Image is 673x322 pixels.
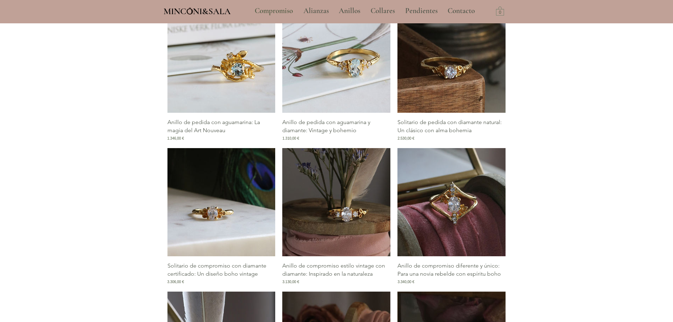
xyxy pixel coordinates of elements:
[298,2,333,20] a: Alianzas
[167,279,184,285] span: 3.306,00 €
[397,5,506,141] div: Galería de Solitario de pedida con diamante natural: Un clásico con alma bohemia
[167,262,276,285] a: Solitario de compromiso con diamante certificado: Un diseño boho vintage3.306,00 €
[164,5,231,16] a: MINCONI&SALA
[397,279,414,285] span: 3.340,00 €
[397,118,506,134] p: Solitario de pedida con diamante natural: Un clásico con alma bohemia
[397,136,414,141] span: 2.530,00 €
[187,7,193,14] img: Minconi Sala
[167,5,276,141] div: Galería de Anillo de pedida con aguamarina: La magia del Art Nouveau
[397,118,506,141] a: Solitario de pedida con diamante natural: Un clásico con alma bohemia2.530,00 €
[282,279,299,285] span: 3.130,00 €
[444,2,478,20] p: Contacto
[167,148,276,285] div: Galería de Solitario de compromiso con diamante certificado: Un diseño boho vintage
[402,2,441,20] p: Pendientes
[282,262,390,278] p: Anillo de compromiso estilo vintage con diamante: Inspirado en la naturaleza
[249,2,298,20] a: Compromiso
[282,136,299,141] span: 1.310,00 €
[397,148,506,285] div: Galería de Anillo de compromiso diferente y único: Para una novia rebelde con espíritu boho
[282,118,390,141] a: Anillo de pedida con aguamarina y diamante: Vintage y bohemio1.310,00 €
[282,5,390,141] div: Galería de Anillo de pedida con aguamarina y diamante: Vintage y bohemio
[282,148,390,285] div: Galería de Anillo de compromiso estilo vintage con diamante: Inspirado en la naturaleza
[333,2,365,20] a: Anillos
[496,6,504,16] a: Carrito con 0 ítems
[300,2,332,20] p: Alianzas
[335,2,364,20] p: Anillos
[167,118,276,141] a: Anillo de pedida con aguamarina: La magia del Art Nouveau1.346,00 €
[236,2,494,20] nav: Sitio
[442,2,480,20] a: Contacto
[397,262,506,285] a: Anillo de compromiso diferente y único: Para una novia rebelde con espíritu boho3.340,00 €
[499,10,501,15] text: 0
[164,6,231,17] span: MINCONI&SALA
[282,118,390,134] p: Anillo de pedida con aguamarina y diamante: Vintage y bohemio
[400,2,442,20] a: Pendientes
[282,262,390,285] a: Anillo de compromiso estilo vintage con diamante: Inspirado en la naturaleza3.130,00 €
[251,2,296,20] p: Compromiso
[167,136,184,141] span: 1.346,00 €
[367,2,399,20] p: Collares
[167,118,276,134] p: Anillo de pedida con aguamarina: La magia del Art Nouveau
[397,262,506,278] p: Anillo de compromiso diferente y único: Para una novia rebelde con espíritu boho
[167,262,276,278] p: Solitario de compromiso con diamante certificado: Un diseño boho vintage
[365,2,400,20] a: Collares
